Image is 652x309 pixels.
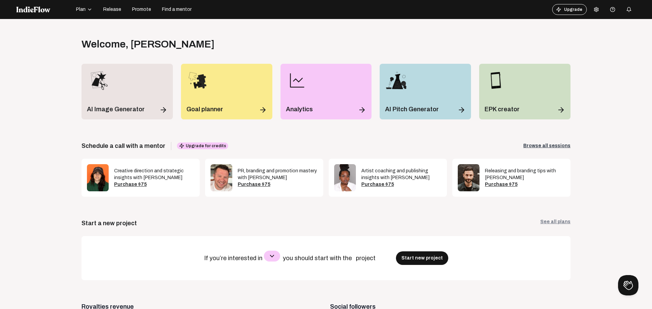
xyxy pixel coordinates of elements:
div: Purchase $75 [361,181,441,188]
div: Releasing and branding tips with [PERSON_NAME] [485,168,565,181]
span: you should start with the [283,255,353,262]
span: Plan [76,6,86,13]
p: Goal planner [186,104,223,114]
span: If you’re interested in [204,255,264,262]
span: Release [103,6,121,13]
span: Promote [132,6,151,13]
p: AI Image Generator [87,104,145,114]
div: PR, branding and promotion mastery with [PERSON_NAME] [238,168,318,181]
span: Upgrade for credits [177,142,228,149]
p: AI Pitch Generator [385,104,439,114]
img: indieflow-logo-white.svg [16,6,50,13]
span: Schedule a call with a mentor [81,141,165,151]
p: Analytics [286,104,313,114]
button: Promote [128,4,155,15]
div: Purchase $75 [114,181,194,188]
button: Plan [72,4,96,15]
div: Welcome [81,38,215,50]
a: Browse all sessions [523,142,570,149]
span: , [PERSON_NAME] [126,39,215,50]
div: Start a new project [81,218,137,228]
span: project [356,255,377,262]
button: Release [99,4,125,15]
div: Artist coaching and publishing insights with [PERSON_NAME] [361,168,441,181]
img: goal_planner_icon.png [186,69,209,92]
img: merch_designer_icon.png [87,69,109,92]
button: Find a mentor [158,4,196,15]
div: Purchase $75 [485,181,565,188]
span: Find a mentor [162,6,192,13]
img: epk_icon.png [485,69,507,92]
p: EPK creator [485,104,520,114]
a: See all plans [540,218,570,228]
img: pitch_wizard_icon.png [385,69,407,92]
div: Creative direction and strategic insights with [PERSON_NAME] [114,168,194,181]
button: Start new project [396,251,448,265]
iframe: Toggle Customer Support [618,275,638,295]
div: Purchase $75 [238,181,318,188]
button: Upgrade [552,4,587,15]
img: line-chart.png [286,69,308,92]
